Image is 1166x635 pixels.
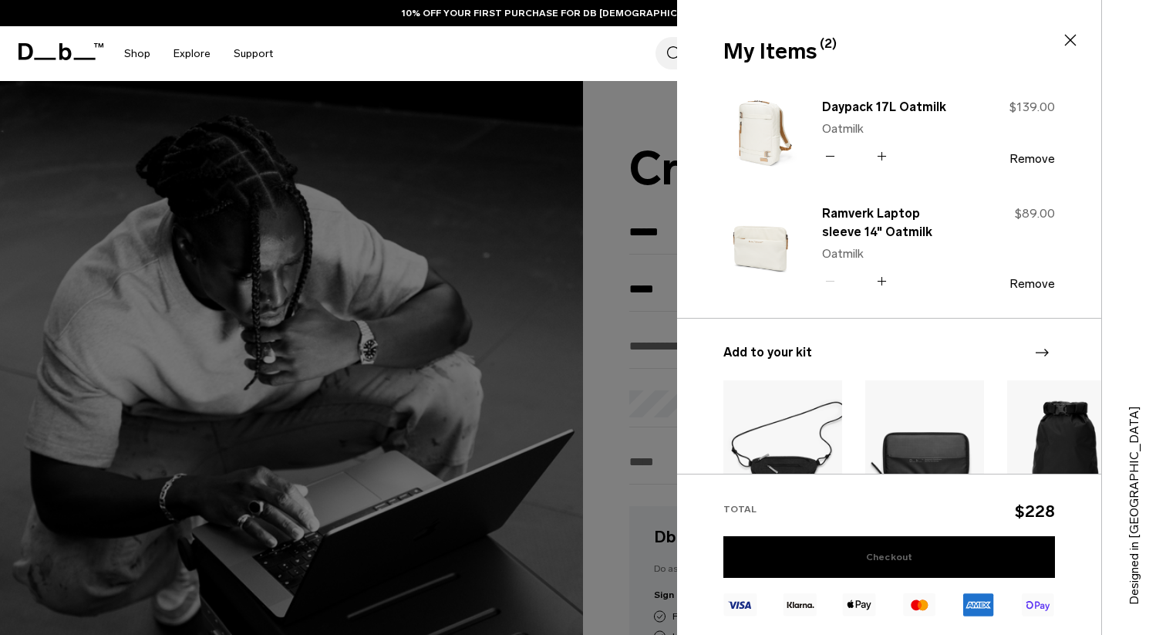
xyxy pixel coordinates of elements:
a: Support [234,26,273,81]
span: $228 [1015,502,1055,521]
p: Designed in [GEOGRAPHIC_DATA] [1125,373,1144,605]
h3: Add to your kit [723,343,1055,362]
img: Essential Passport Cover Black Out [865,380,984,529]
div: My Items [723,35,1052,68]
a: Ramverk Laptop sleeve 14" Oatmilk [822,204,958,242]
div: Next slide [1031,336,1052,370]
a: 10% OFF YOUR FIRST PURCHASE FOR DB [DEMOGRAPHIC_DATA] MEMBERS [402,6,764,20]
span: Total [723,504,757,515]
nav: Main Navigation [113,26,285,81]
a: Checkout [723,536,1055,578]
a: Shop [124,26,150,81]
p: Oatmilk [822,245,958,263]
a: Daypack 17L Oatmilk [822,98,958,117]
span: $89.00 [1015,206,1055,221]
img: Roamer Pro Sling Bag 6L Charcoal Grey [723,380,842,529]
button: Remove [1009,152,1055,166]
p: Oatmilk [822,120,958,138]
span: $139.00 [1009,100,1055,114]
button: Remove [1009,277,1055,291]
span: (2) [820,35,837,53]
img: TheSomlosDryBag.png [1007,380,1126,529]
a: Explore [174,26,211,81]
